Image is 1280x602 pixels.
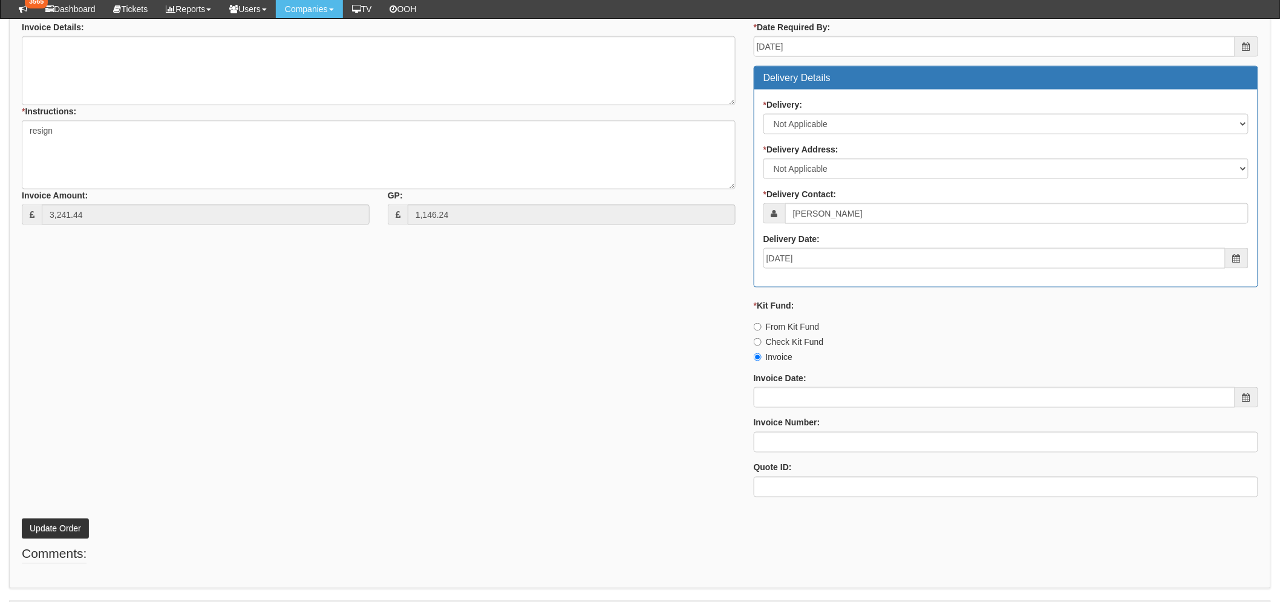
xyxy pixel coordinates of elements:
label: Delivery Date: [763,233,820,245]
label: Invoice Amount: [22,189,88,201]
label: Invoice Details: [22,21,84,33]
label: From Kit Fund [754,321,820,333]
legend: Comments: [22,545,87,564]
label: Quote ID: [754,462,792,474]
label: Invoice Date: [754,372,806,384]
label: Date Required By: [754,21,831,33]
label: Delivery Contact: [763,188,837,200]
label: Invoice [754,351,792,363]
label: Kit Fund: [754,299,794,312]
label: Invoice Number: [754,417,820,429]
button: Update Order [22,519,89,539]
label: Instructions: [22,105,76,117]
input: Invoice [754,353,762,361]
textarea: resign [22,120,736,189]
label: Delivery: [763,99,803,111]
input: From Kit Fund [754,323,762,331]
label: Check Kit Fund [754,336,824,348]
h3: Delivery Details [763,73,1249,83]
label: GP: [388,189,403,201]
input: Check Kit Fund [754,338,762,346]
label: Delivery Address: [763,143,838,155]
